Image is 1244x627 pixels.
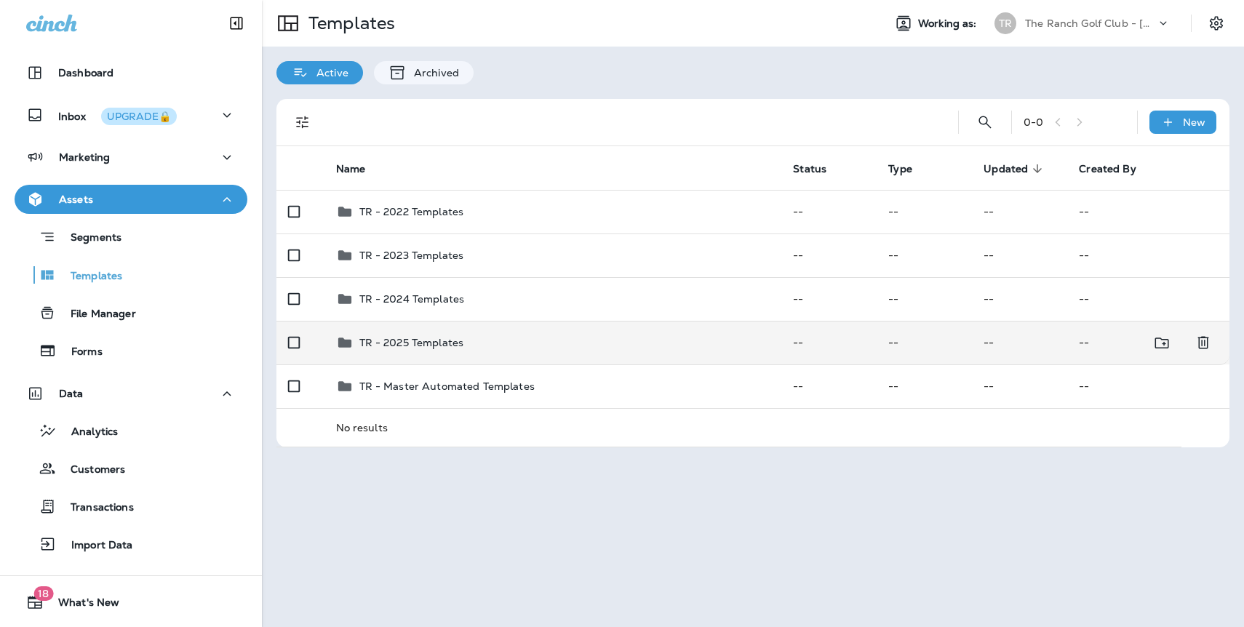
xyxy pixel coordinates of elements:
[56,231,121,246] p: Segments
[984,163,1028,175] span: Updated
[15,100,247,129] button: InboxUPGRADE🔒
[44,596,119,614] span: What's New
[359,293,465,305] p: TR - 2024 Templates
[1067,277,1229,321] td: --
[107,111,171,121] div: UPGRADE🔒
[359,380,535,392] p: TR - Master Automated Templates
[888,163,912,175] span: Type
[288,108,317,137] button: Filters
[58,108,177,123] p: Inbox
[59,388,84,399] p: Data
[1189,328,1218,358] button: Delete
[793,163,826,175] span: Status
[1024,116,1043,128] div: 0 - 0
[918,17,980,30] span: Working as:
[59,151,110,163] p: Marketing
[359,206,464,217] p: TR - 2022 Templates
[1147,328,1177,358] button: Move to folder
[57,346,103,359] p: Forms
[15,529,247,559] button: Import Data
[101,108,177,125] button: UPGRADE🔒
[972,364,1067,408] td: --
[877,321,972,364] td: --
[15,185,247,214] button: Assets
[877,190,972,233] td: --
[15,221,247,252] button: Segments
[972,277,1067,321] td: --
[1183,116,1205,128] p: New
[15,297,247,328] button: File Manager
[1025,17,1156,29] p: The Ranch Golf Club - [GEOGRAPHIC_DATA]
[972,321,1067,364] td: --
[972,233,1067,277] td: --
[15,143,247,172] button: Marketing
[15,415,247,446] button: Analytics
[972,190,1067,233] td: --
[1203,10,1229,36] button: Settings
[984,162,1047,175] span: Updated
[970,108,1000,137] button: Search Templates
[1079,162,1155,175] span: Created By
[994,12,1016,34] div: TR
[15,58,247,87] button: Dashboard
[15,379,247,408] button: Data
[15,260,247,290] button: Templates
[57,426,118,439] p: Analytics
[781,321,877,364] td: --
[56,501,134,515] p: Transactions
[15,335,247,366] button: Forms
[58,67,113,79] p: Dashboard
[359,249,464,261] p: TR - 2023 Templates
[407,67,459,79] p: Archived
[1067,233,1229,277] td: --
[793,162,845,175] span: Status
[888,162,931,175] span: Type
[303,12,395,34] p: Templates
[57,539,133,553] p: Import Data
[336,163,366,175] span: Name
[309,67,348,79] p: Active
[324,408,1182,447] td: No results
[33,586,53,601] span: 18
[56,270,122,284] p: Templates
[359,337,464,348] p: TR - 2025 Templates
[59,193,93,205] p: Assets
[781,233,877,277] td: --
[781,190,877,233] td: --
[877,233,972,277] td: --
[1067,321,1181,364] td: --
[1067,190,1229,233] td: --
[781,364,877,408] td: --
[216,9,257,38] button: Collapse Sidebar
[336,162,385,175] span: Name
[15,453,247,484] button: Customers
[781,277,877,321] td: --
[56,463,125,477] p: Customers
[1067,364,1229,408] td: --
[15,588,247,617] button: 18What's New
[1079,163,1136,175] span: Created By
[877,364,972,408] td: --
[877,277,972,321] td: --
[56,308,136,322] p: File Manager
[15,491,247,522] button: Transactions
